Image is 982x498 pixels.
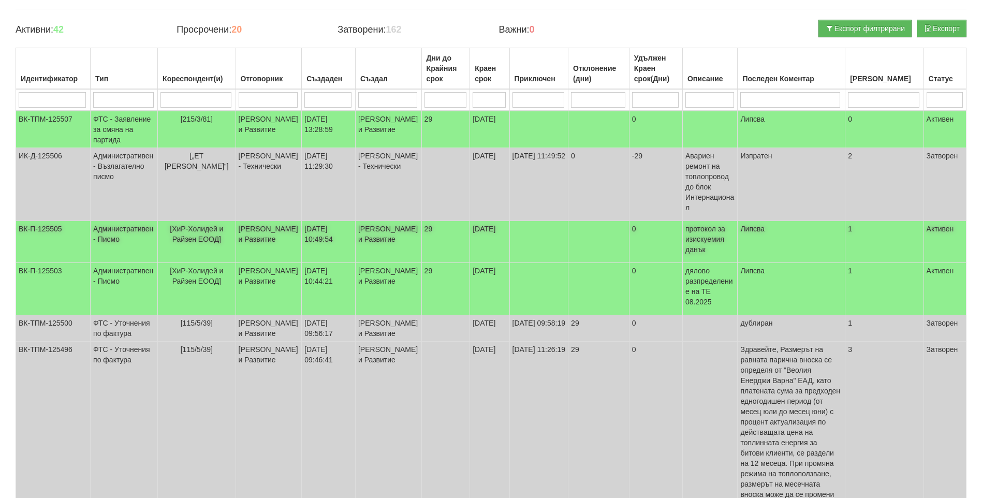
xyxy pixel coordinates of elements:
[470,315,509,342] td: [DATE]
[924,263,966,315] td: Активен
[181,345,213,354] span: [115/5/39]
[91,148,158,221] td: Административен - Възлагателно писмо
[355,148,421,221] td: [PERSON_NAME] - Технически
[302,148,356,221] td: [DATE] 11:29:30
[236,221,302,263] td: [PERSON_NAME] и Развитие
[632,51,680,86] div: Удължен Краен срок(Дни)
[512,71,566,86] div: Приключен
[818,20,912,37] button: Експорт филтрирани
[355,111,421,148] td: [PERSON_NAME] и Развитие
[421,48,470,90] th: Дни до Крайния срок: No sort applied, activate to apply an ascending sort
[927,71,963,86] div: Статус
[924,315,966,342] td: Затворен
[845,263,924,315] td: 1
[231,24,242,35] b: 20
[236,315,302,342] td: [PERSON_NAME] и Развитие
[236,148,302,221] td: [PERSON_NAME] - Технически
[530,24,535,35] b: 0
[924,48,966,90] th: Статус: No sort applied, activate to apply an ascending sort
[473,61,506,86] div: Краен срок
[424,51,467,86] div: Дни до Крайния срок
[236,111,302,148] td: [PERSON_NAME] и Развитие
[424,267,433,275] span: 29
[16,263,91,315] td: ВК-П-125503
[685,71,735,86] div: Описание
[509,148,568,221] td: [DATE] 11:49:52
[302,111,356,148] td: [DATE] 13:28:59
[355,221,421,263] td: [PERSON_NAME] и Развитие
[848,71,920,86] div: [PERSON_NAME]
[917,20,966,37] button: Експорт
[685,151,735,213] p: Авариен ремонт на топлопровод до блок Интернационал
[302,315,356,342] td: [DATE] 09:56:17
[91,111,158,148] td: ФТС - Заявление за смяна на партида
[740,115,765,123] span: Липсва
[355,263,421,315] td: [PERSON_NAME] и Развитие
[845,111,924,148] td: 0
[629,221,682,263] td: 0
[91,263,158,315] td: Административен - Писмо
[158,48,236,90] th: Кореспондент(и): No sort applied, activate to apply an ascending sort
[499,25,644,35] h4: Важни:
[358,71,419,86] div: Създал
[470,263,509,315] td: [DATE]
[629,263,682,315] td: 0
[16,48,91,90] th: Идентификатор: No sort applied, activate to apply an ascending sort
[629,48,682,90] th: Удължен Краен срок(Дни): No sort applied, activate to apply an ascending sort
[424,115,433,123] span: 29
[924,148,966,221] td: Затворен
[568,148,629,221] td: 0
[924,111,966,148] td: Активен
[91,221,158,263] td: Административен - Писмо
[302,221,356,263] td: [DATE] 10:49:54
[685,266,735,307] p: дялово разпределение на ТЕ 08.2025
[177,25,322,35] h4: Просрочени:
[738,48,845,90] th: Последен Коментар: No sort applied, activate to apply an ascending sort
[53,24,64,35] b: 42
[386,24,401,35] b: 162
[629,315,682,342] td: 0
[239,71,299,86] div: Отговорник
[629,111,682,148] td: 0
[509,48,568,90] th: Приключен: No sort applied, activate to apply an ascending sort
[170,267,223,285] span: [ХиР-Холидей и Райзен ЕООД]
[845,148,924,221] td: 2
[470,48,509,90] th: Краен срок: No sort applied, activate to apply an ascending sort
[629,148,682,221] td: -29
[19,71,87,86] div: Идентификатор
[338,25,483,35] h4: Затворени:
[740,267,765,275] span: Липсва
[16,221,91,263] td: ВК-П-125505
[181,319,213,327] span: [115/5/39]
[236,263,302,315] td: [PERSON_NAME] и Развитие
[740,319,772,327] span: дублиран
[16,111,91,148] td: ВК-ТПМ-125507
[682,48,737,90] th: Описание: No sort applied, activate to apply an ascending sort
[685,224,735,255] p: протокол за изискуемия данък
[93,71,155,86] div: Тип
[568,48,629,90] th: Отклонение (дни): No sort applied, activate to apply an ascending sort
[740,71,842,86] div: Последен Коментар
[160,71,233,86] div: Кореспондент(и)
[845,48,924,90] th: Брой Файлове: No sort applied, activate to apply an ascending sort
[355,48,421,90] th: Създал: No sort applied, activate to apply an ascending sort
[181,115,213,123] span: [215/3/81]
[924,221,966,263] td: Активен
[16,25,161,35] h4: Активни:
[16,315,91,342] td: ВК-ТПМ-125500
[302,48,356,90] th: Създаден: No sort applied, activate to apply an ascending sort
[355,315,421,342] td: [PERSON_NAME] и Развитие
[470,111,509,148] td: [DATE]
[304,71,353,86] div: Създаден
[740,152,772,160] span: Изпратен
[470,148,509,221] td: [DATE]
[170,225,223,243] span: [ХиР-Холидей и Райзен ЕООД]
[571,61,626,86] div: Отклонение (дни)
[845,315,924,342] td: 1
[424,225,433,233] span: 29
[302,263,356,315] td: [DATE] 10:44:21
[165,152,229,170] span: [„ЕТ [PERSON_NAME]“]
[740,225,765,233] span: Липсва
[16,148,91,221] td: ИК-Д-125506
[845,221,924,263] td: 1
